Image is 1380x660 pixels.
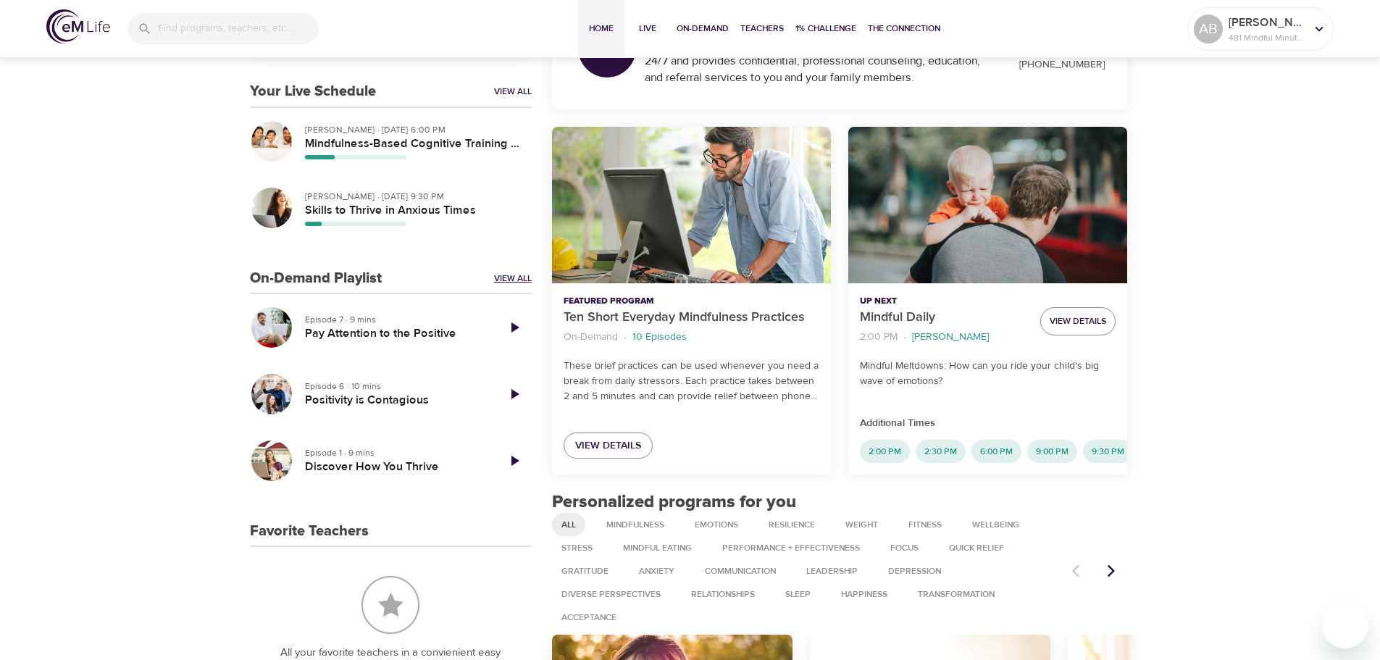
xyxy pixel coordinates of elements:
div: Acceptance [552,606,626,629]
p: Additional Times [860,416,1116,431]
span: 2:00 PM [860,446,910,458]
div: All [552,513,585,536]
div: 2:00 PM [860,440,910,463]
input: Find programs, teachers, etc... [158,13,319,44]
div: Performance + Effectiveness [713,536,869,559]
div: 9:30 PM [1083,440,1133,463]
span: Transformation [909,588,1003,601]
span: 6:00 PM [971,446,1021,458]
span: On-Demand [677,21,729,36]
h3: Favorite Teachers [250,523,369,540]
span: View Details [1050,314,1106,329]
a: View All [494,272,532,285]
li: · [624,327,627,347]
button: Discover How You Thrive [250,439,293,483]
a: View All [494,85,532,98]
div: Wellbeing [963,513,1029,536]
h5: Mindfulness-Based Cognitive Training (MBCT) [305,136,520,151]
div: Mindfulness [597,513,674,536]
span: Happiness [832,588,896,601]
div: Transformation [908,582,1004,606]
img: logo [46,9,110,43]
nav: breadcrumb [564,327,819,347]
span: Relationships [682,588,764,601]
div: AB [1194,14,1223,43]
button: Ten Short Everyday Mindfulness Practices [552,127,831,284]
nav: breadcrumb [860,327,1029,347]
span: Fitness [900,519,950,531]
div: Leadership [797,559,867,582]
span: Wellbeing [963,519,1028,531]
span: Quick Relief [940,542,1013,554]
span: 9:00 PM [1027,446,1077,458]
span: Leadership [798,565,866,577]
div: Focus [881,536,928,559]
p: [PERSON_NAME] · [DATE] 6:00 PM [305,123,520,136]
div: Communication [695,559,785,582]
h5: Skills to Thrive in Anxious Times [305,203,520,218]
button: Pay Attention to the Positive [250,306,293,349]
h3: On-Demand Playlist [250,270,382,287]
span: Mindfulness [598,519,673,531]
img: Favorite Teachers [361,576,419,634]
p: Episode 7 · 9 mins [305,313,485,326]
span: Gratitude [553,565,617,577]
span: Emotions [686,519,747,531]
div: 6:00 PM [971,440,1021,463]
span: Mindful Eating [614,542,701,554]
div: Happiness [832,582,897,606]
span: Anxiety [630,565,683,577]
button: Next items [1095,555,1127,587]
p: 481 Mindful Minutes [1229,31,1305,44]
h2: Personalized programs for you [552,492,1128,513]
span: Sleep [777,588,819,601]
div: 2:30 PM [916,440,966,463]
span: Stress [553,542,601,554]
h5: Pay Attention to the Positive [305,326,485,341]
li: · [903,327,906,347]
div: Diverse Perspectives [552,582,670,606]
div: Sleep [776,582,820,606]
button: Mindful Daily [848,127,1127,284]
span: Focus [882,542,927,554]
p: Mindful Daily [860,308,1029,327]
p: On-Demand [564,330,618,345]
div: Quick Relief [940,536,1013,559]
p: [PERSON_NAME] [912,330,989,345]
span: Home [584,21,619,36]
span: Depression [879,565,950,577]
span: 1% Challenge [795,21,856,36]
h3: Your Live Schedule [250,83,376,100]
iframe: Button to launch messaging window [1322,602,1368,648]
div: Stress [552,536,602,559]
div: The Employee Assistance Program (EAP) is free of charge, available 24/7 and provides confidential... [645,36,998,86]
div: Emotions [685,513,748,536]
span: View Details [575,437,641,455]
h5: Discover How You Thrive [305,459,485,475]
div: Relationships [682,582,764,606]
div: Anxiety [630,559,684,582]
p: 10 Episodes [632,330,687,345]
span: Resilience [760,519,824,531]
button: View Details [1040,307,1116,335]
span: 9:30 PM [1083,446,1133,458]
p: Featured Program [564,295,819,308]
div: Gratitude [552,559,618,582]
p: Episode 1 · 9 mins [305,446,485,459]
p: These brief practices can be used whenever you need a break from daily stressors. Each practice t... [564,359,819,404]
span: Performance + Effectiveness [714,542,869,554]
a: View Details [564,433,653,459]
div: Mindful Eating [614,536,701,559]
span: Live [630,21,665,36]
p: [PHONE_NUMBER] [1014,57,1110,72]
span: Weight [837,519,887,531]
div: Weight [836,513,887,536]
a: Play Episode [497,310,532,345]
p: Episode 6 · 10 mins [305,380,485,393]
p: 2:00 PM [860,330,898,345]
p: [PERSON_NAME] [1229,14,1305,31]
span: Teachers [740,21,784,36]
span: Diverse Perspectives [553,588,669,601]
div: Resilience [759,513,824,536]
p: [PERSON_NAME] · [DATE] 9:30 PM [305,190,520,203]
